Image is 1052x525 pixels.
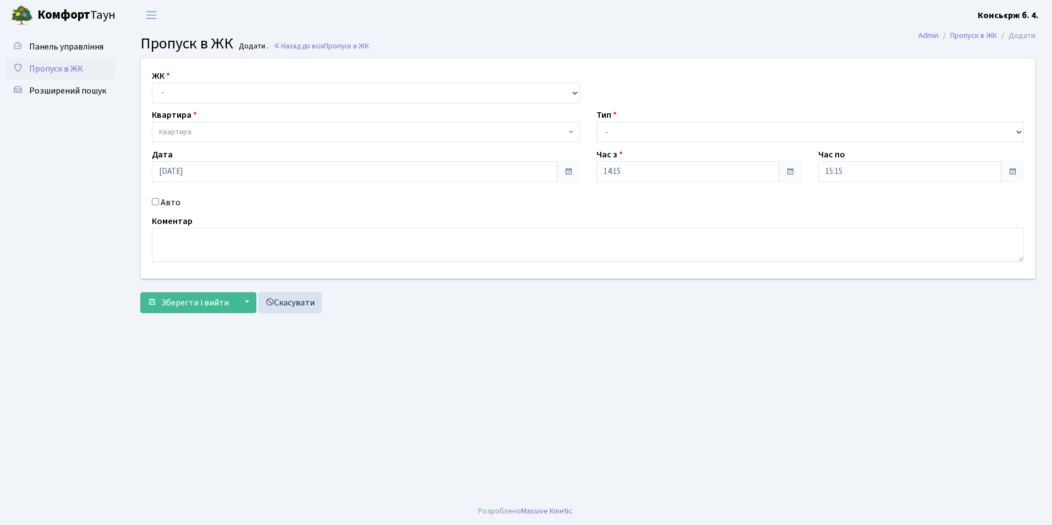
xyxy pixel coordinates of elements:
[6,58,116,80] a: Пропуск в ЖК
[138,6,165,24] button: Переключити навігацію
[324,41,369,51] span: Пропуск в ЖК
[37,6,90,24] b: Комфорт
[521,505,572,517] a: Massive Kinetic
[950,30,997,41] a: Пропуск в ЖК
[159,127,191,138] span: Квартира
[29,63,83,75] span: Пропуск в ЖК
[6,80,116,102] a: Розширений пошук
[478,505,574,517] div: Розроблено .
[152,215,193,228] label: Коментар
[237,42,269,51] small: Додати .
[6,36,116,58] a: Панель управління
[152,69,170,83] label: ЖК
[596,148,623,161] label: Час з
[11,4,33,26] img: logo.png
[152,148,173,161] label: Дата
[978,9,1039,22] a: Консьєрж б. 4.
[818,148,845,161] label: Час по
[29,41,103,53] span: Панель управління
[273,41,369,51] a: Назад до всіхПропуск в ЖК
[29,85,106,97] span: Розширений пошук
[152,108,197,122] label: Квартира
[596,108,617,122] label: Тип
[161,196,180,209] label: Авто
[902,24,1052,47] nav: breadcrumb
[140,32,233,54] span: Пропуск в ЖК
[918,30,939,41] a: Admin
[978,9,1039,21] b: Консьєрж б. 4.
[37,6,116,25] span: Таун
[997,30,1035,42] li: Додати
[258,292,322,313] a: Скасувати
[140,292,236,313] button: Зберегти і вийти
[161,297,229,309] span: Зберегти і вийти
